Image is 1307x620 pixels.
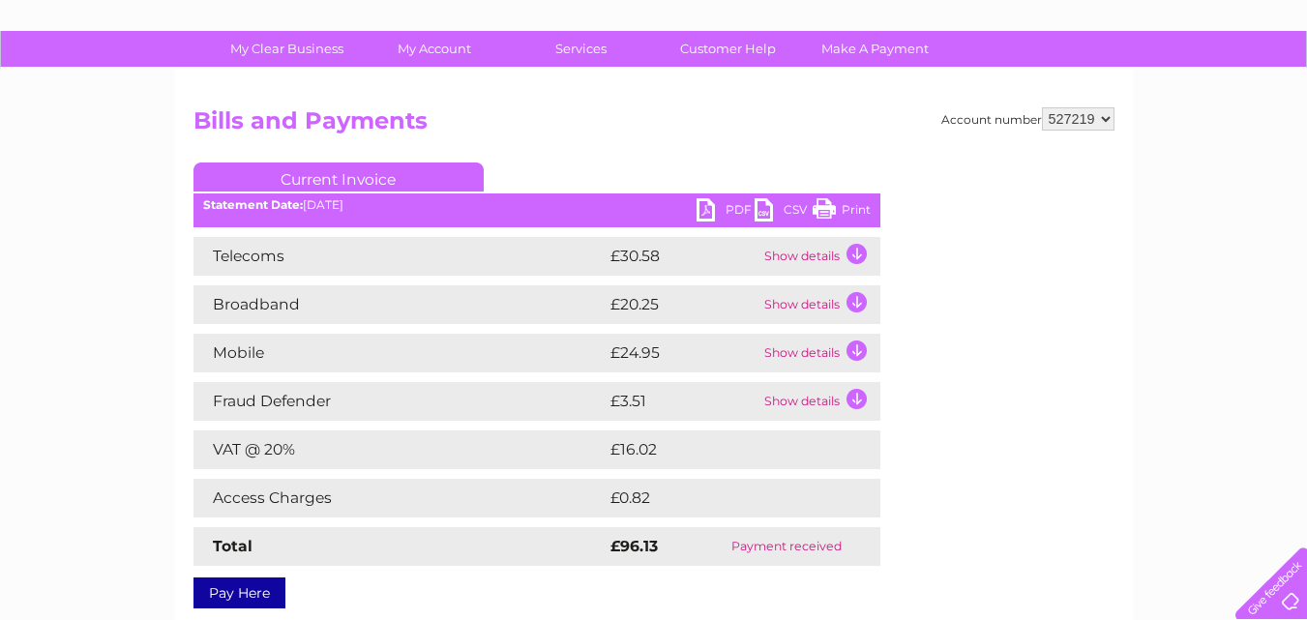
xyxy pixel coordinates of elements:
a: Log out [1243,82,1289,97]
td: Show details [759,382,880,421]
td: £0.82 [606,479,835,517]
td: £20.25 [606,285,759,324]
a: Telecoms [1069,82,1127,97]
a: Services [501,31,661,67]
td: Show details [759,285,880,324]
img: logo.png [45,50,144,109]
td: £16.02 [606,430,840,469]
a: 0333 014 3131 [942,10,1076,34]
a: Pay Here [193,577,285,608]
td: Access Charges [193,479,606,517]
a: Blog [1139,82,1167,97]
a: CSV [755,198,813,226]
td: VAT @ 20% [193,430,606,469]
a: Water [966,82,1003,97]
td: Fraud Defender [193,382,606,421]
a: My Account [354,31,514,67]
a: Current Invoice [193,162,484,192]
b: Statement Date: [203,197,303,212]
h2: Bills and Payments [193,107,1114,144]
td: Mobile [193,334,606,372]
a: Energy [1015,82,1057,97]
td: Show details [759,334,880,372]
div: [DATE] [193,198,880,212]
strong: Total [213,537,252,555]
td: £30.58 [606,237,759,276]
a: Customer Help [648,31,808,67]
td: Telecoms [193,237,606,276]
td: £24.95 [606,334,759,372]
div: Clear Business is a trading name of Verastar Limited (registered in [GEOGRAPHIC_DATA] No. 3667643... [197,11,1112,94]
a: Contact [1178,82,1226,97]
td: Broadband [193,285,606,324]
td: £3.51 [606,382,759,421]
a: Make A Payment [795,31,955,67]
div: Account number [941,107,1114,131]
td: Show details [759,237,880,276]
a: Print [813,198,871,226]
td: Payment received [694,527,879,566]
a: My Clear Business [207,31,367,67]
a: PDF [697,198,755,226]
strong: £96.13 [610,537,658,555]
